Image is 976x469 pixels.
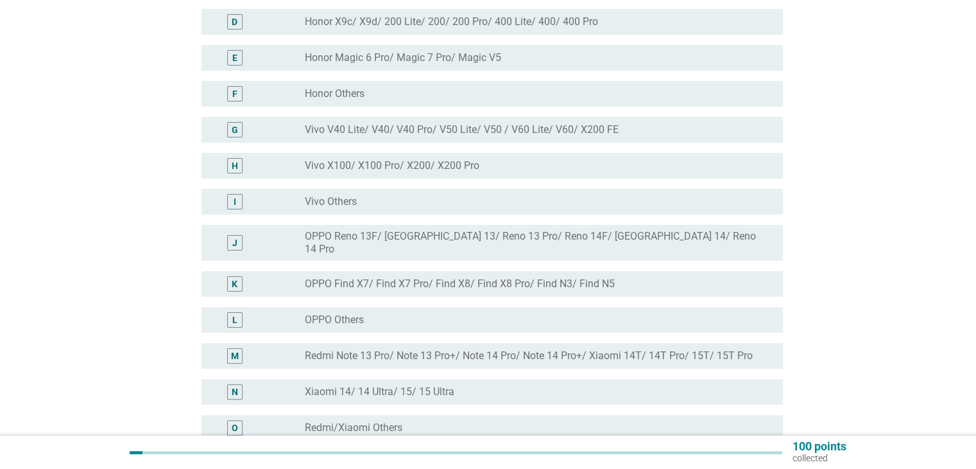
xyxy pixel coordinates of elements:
label: Honor Others [305,87,364,100]
div: K [232,278,237,291]
div: F [232,87,237,101]
div: J [232,236,237,250]
label: Redmi Note 13 Pro/ Note 13 Pro+/ Note 14 Pro/ Note 14 Pro+/ Xiaomi 14T/ 14T Pro/ 15T/ 15T Pro [305,350,753,362]
label: Honor X9c/ X9d/ 200 Lite/ 200/ 200 Pro/ 400 Lite/ 400/ 400 Pro [305,15,598,28]
div: I [234,195,236,209]
div: H [232,159,238,173]
label: Vivo V40 Lite/ V40/ V40 Pro/ V50 Lite/ V50 / V60 Lite/ V60/ X200 FE [305,123,619,136]
div: D [232,15,237,29]
div: E [232,51,237,65]
div: M [231,350,239,363]
p: collected [792,452,846,464]
label: OPPO Reno 13F/ [GEOGRAPHIC_DATA] 13/ Reno 13 Pro/ Reno 14F/ [GEOGRAPHIC_DATA] 14/ Reno 14 Pro [305,230,762,256]
div: L [232,314,237,327]
div: G [232,123,238,137]
label: Vivo X100/ X100 Pro/ X200/ X200 Pro [305,159,479,172]
label: OPPO Others [305,314,364,326]
label: Redmi/Xiaomi Others [305,421,402,434]
p: 100 points [792,441,846,452]
div: N [232,385,238,399]
label: Vivo Others [305,195,357,208]
label: OPPO Find X7/ Find X7 Pro/ Find X8/ Find X8 Pro/ Find N3/ Find N5 [305,278,615,290]
label: Xiaomi 14/ 14 Ultra/ 15/ 15 Ultra [305,385,454,398]
div: O [232,421,238,435]
label: Honor Magic 6 Pro/ Magic 7 Pro/ Magic V5 [305,51,501,64]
